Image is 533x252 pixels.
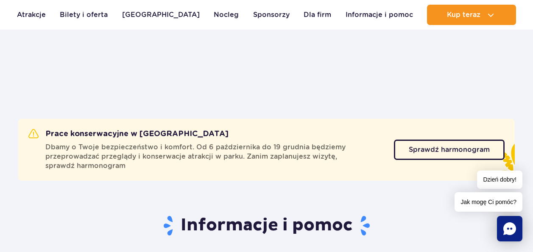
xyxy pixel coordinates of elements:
[28,129,229,139] h2: Prace konserwacyjne w [GEOGRAPHIC_DATA]
[455,192,522,212] span: Jak mogę Ci pomóc?
[122,5,200,25] a: [GEOGRAPHIC_DATA]
[409,146,490,153] span: Sprawdź harmonogram
[447,11,480,19] span: Kup teraz
[60,5,108,25] a: Bilety i oferta
[304,5,331,25] a: Dla firm
[394,140,505,160] a: Sprawdź harmonogram
[17,5,46,25] a: Atrakcje
[214,5,239,25] a: Nocleg
[45,143,384,171] span: Dbamy o Twoje bezpieczeństwo i komfort. Od 6 października do 19 grudnia będziemy przeprowadzać pr...
[253,5,290,25] a: Sponsorzy
[346,5,413,25] a: Informacje i pomoc
[477,171,522,189] span: Dzień dobry!
[497,216,522,241] div: Chat
[18,215,515,237] h1: Informacje i pomoc
[427,5,516,25] button: Kup teraz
